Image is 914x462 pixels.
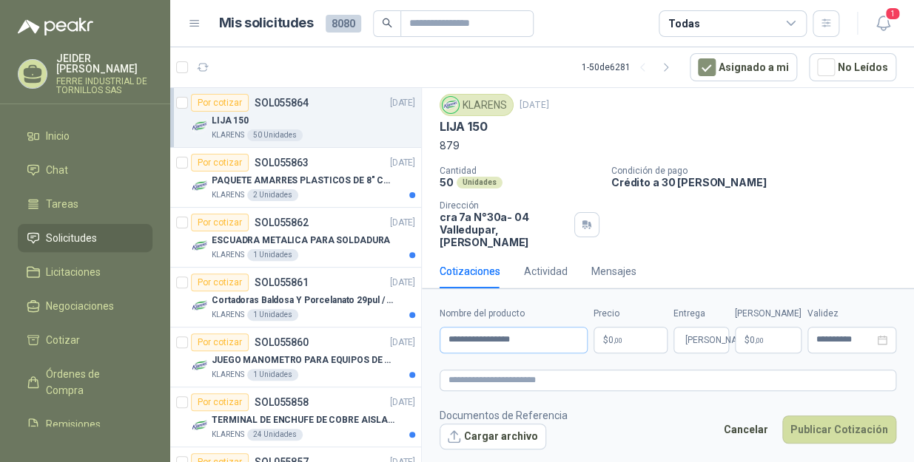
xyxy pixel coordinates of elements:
label: [PERSON_NAME] [735,307,802,321]
p: SOL055862 [255,217,309,228]
div: Actividad [524,263,568,279]
label: Precio [594,307,668,321]
img: Company Logo [191,237,209,255]
a: Chat [18,156,152,184]
span: Chat [46,162,68,178]
p: [DATE] [390,156,415,170]
p: Condición de pago [611,166,908,176]
div: 1 Unidades [247,249,298,261]
div: 1 Unidades [247,309,298,321]
div: Mensajes [591,263,636,279]
label: Nombre del producto [440,307,588,321]
a: Por cotizarSOL055864[DATE] Company LogoLIJA 150KLARENS50 Unidades [170,88,421,148]
p: SOL055861 [255,277,309,288]
img: Company Logo [191,297,209,315]
div: Cotizaciones [440,263,500,279]
img: Logo peakr [18,18,93,35]
p: Cantidad [440,166,599,176]
div: 2 Unidades [247,189,298,201]
p: ESCUADRA METALICA PARA SOLDADURA [212,234,390,248]
p: [DATE] [390,336,415,350]
div: Unidades [457,177,503,188]
span: Cotizar [46,332,80,348]
p: JUEGO MANOMETRO PARA EQUIPOS DE ARGON Y OXICORTE [PERSON_NAME] [212,353,396,367]
p: KLARENS [212,129,244,141]
div: 1 Unidades [247,369,298,381]
p: SOL055858 [255,397,309,407]
a: Cotizar [18,326,152,354]
label: Entrega [673,307,729,321]
span: 8080 [326,15,361,33]
p: FERRE INDUSTRIAL DE TORNILLOS SAS [56,77,152,95]
img: Company Logo [191,118,209,135]
div: Por cotizar [191,274,249,291]
div: 1 - 50 de 6281 [582,55,678,79]
button: 1 [870,10,896,37]
p: 879 [440,137,896,154]
span: Solicitudes [46,230,97,246]
p: $0,00 [594,327,668,353]
p: PAQUETE AMARRES PLASTICOS DE 8" COLOR NEGRO [212,174,396,188]
img: Company Logo [191,357,209,375]
span: Órdenes de Compra [46,366,138,398]
p: 50 [440,176,454,188]
p: JEIDER [PERSON_NAME] [56,53,152,74]
a: Por cotizarSOL055862[DATE] Company LogoESCUADRA METALICA PARA SOLDADURAKLARENS1 Unidades [170,208,421,268]
span: Remisiones [46,416,101,432]
p: LIJA 150 [440,119,488,135]
p: KLARENS [212,429,244,441]
p: [DATE] [390,395,415,410]
span: ,00 [755,336,764,344]
div: 24 Unidades [247,429,303,441]
a: Remisiones [18,410,152,438]
p: LIJA 150 [212,114,249,128]
a: Licitaciones [18,258,152,286]
p: KLARENS [212,189,244,201]
p: $ 0,00 [735,327,802,353]
p: KLARENS [212,369,244,381]
a: Por cotizarSOL055860[DATE] Company LogoJUEGO MANOMETRO PARA EQUIPOS DE ARGON Y OXICORTE [PERSON_N... [170,327,421,387]
a: Por cotizarSOL055861[DATE] Company LogoCortadoras Baldosa Y Porcelanato 29pul / 74cm - Truper 158... [170,268,421,327]
span: 1 [884,7,901,21]
p: KLARENS [212,249,244,261]
a: Por cotizarSOL055863[DATE] Company LogoPAQUETE AMARRES PLASTICOS DE 8" COLOR NEGROKLARENS2 Unidades [170,148,421,208]
div: Por cotizar [191,94,249,112]
a: Inicio [18,122,152,150]
button: Cargar archivo [440,424,546,450]
p: cra 7a N°30a- 04 Valledupar , [PERSON_NAME] [440,211,568,248]
div: 50 Unidades [247,129,303,141]
p: Documentos de Referencia [440,407,568,424]
button: Cancelar [716,415,776,444]
img: Company Logo [191,417,209,435]
a: Solicitudes [18,224,152,252]
p: SOL055864 [255,98,309,108]
p: Cortadoras Baldosa Y Porcelanato 29pul / 74cm - Truper 15827 [212,293,396,308]
img: Company Logo [443,97,459,113]
p: [DATE] [390,96,415,110]
div: Por cotizar [191,333,249,351]
div: KLARENS [440,94,514,116]
button: Publicar Cotización [782,415,896,444]
div: Todas [668,16,699,32]
span: $ [745,336,750,344]
p: KLARENS [212,309,244,321]
a: Órdenes de Compra [18,360,152,404]
img: Company Logo [191,177,209,195]
div: Por cotizar [191,393,249,411]
span: Inicio [46,128,70,144]
span: Tareas [46,196,78,212]
span: ,00 [614,336,622,344]
p: Dirección [440,200,568,211]
p: TERMINAL DE ENCHUFE DE COBRE AISLADO PARA 12AWG [212,413,396,427]
a: Por cotizarSOL055858[DATE] Company LogoTERMINAL DE ENCHUFE DE COBRE AISLADO PARA 12AWGKLARENS24 U... [170,387,421,447]
span: search [382,18,392,28]
a: Negociaciones [18,292,152,320]
span: [PERSON_NAME] [685,327,752,353]
p: SOL055863 [255,157,309,168]
p: SOL055860 [255,337,309,347]
a: Tareas [18,190,152,218]
div: Por cotizar [191,154,249,171]
p: Crédito a 30 [PERSON_NAME] [611,176,908,188]
p: [DATE] [520,98,549,112]
span: 0 [750,336,764,344]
